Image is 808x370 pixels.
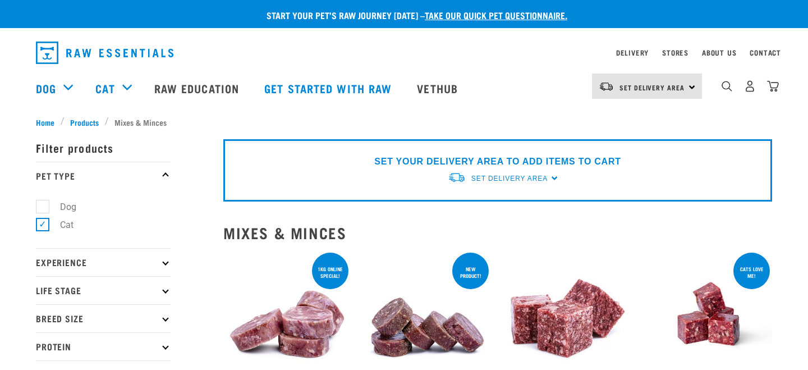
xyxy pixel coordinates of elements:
a: Vethub [406,66,472,111]
label: Dog [42,200,81,214]
p: SET YOUR DELIVERY AREA TO ADD ITEMS TO CART [374,155,621,168]
a: Contact [750,51,781,54]
img: user.png [744,80,756,92]
p: Filter products [36,134,171,162]
div: 1kg online special! [312,261,348,284]
a: Home [36,116,61,128]
img: van-moving.png [448,172,466,184]
span: Set Delivery Area [471,175,548,182]
p: Life Stage [36,276,171,304]
div: New product! [452,261,489,284]
span: Home [36,116,54,128]
a: Cat [95,80,114,97]
a: About Us [702,51,736,54]
nav: breadcrumbs [36,116,772,128]
img: Raw Essentials Logo [36,42,173,64]
p: Protein [36,332,171,360]
a: Stores [662,51,688,54]
span: Set Delivery Area [619,85,685,89]
nav: dropdown navigation [27,37,781,68]
a: Get started with Raw [253,66,406,111]
img: van-moving.png [599,81,614,92]
p: Pet Type [36,162,171,190]
img: home-icon@2x.png [767,80,779,92]
span: Products [70,116,99,128]
a: take our quick pet questionnaire. [425,12,567,17]
label: Cat [42,218,78,232]
a: Raw Education [143,66,253,111]
a: Dog [36,80,56,97]
a: Delivery [616,51,649,54]
a: Products [65,116,105,128]
h2: Mixes & Minces [223,224,772,241]
img: home-icon-1@2x.png [722,81,732,92]
p: Breed Size [36,304,171,332]
div: Cats love me! [733,261,770,284]
p: Experience [36,248,171,276]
